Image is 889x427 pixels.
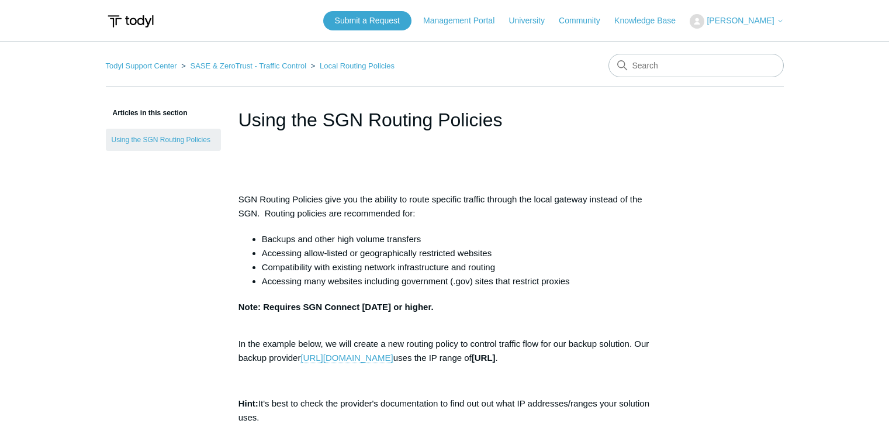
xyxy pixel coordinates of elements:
[238,302,434,312] strong: Note: Requires SGN Connect [DATE] or higher.
[509,15,556,27] a: University
[238,106,651,134] h1: Using the SGN Routing Policies
[238,398,258,408] span: Hint:
[300,353,393,363] a: [URL][DOMAIN_NAME]
[190,61,306,70] a: SASE & ZeroTrust - Traffic Control
[262,232,651,246] li: Backups and other high volume transfers
[707,16,774,25] span: [PERSON_NAME]
[472,353,496,363] span: [URL]
[614,15,687,27] a: Knowledge Base
[238,192,651,221] p: SGN Routing Policies give you the ability to route specific traffic through the local gateway ins...
[262,246,651,260] li: Accessing allow-listed or geographically restricted websites
[300,353,393,363] span: [URL][DOMAIN_NAME]
[608,54,784,77] input: Search
[323,11,411,30] a: Submit a Request
[309,61,395,70] li: Local Routing Policies
[179,61,309,70] li: SASE & ZeroTrust - Traffic Control
[559,15,612,27] a: Community
[238,398,649,422] span: It's best to check the provider's documentation to find out out what IP addresses/ranges your sol...
[106,129,221,151] a: Using the SGN Routing Policies
[106,61,179,70] li: Todyl Support Center
[106,109,188,117] span: Articles in this section
[393,353,472,363] span: uses the IP range of
[423,15,506,27] a: Management Portal
[238,339,649,363] span: In the example below, we will create a new routing policy to control traffic flow for our backup ...
[106,11,155,32] img: Todyl Support Center Help Center home page
[106,61,177,70] a: Todyl Support Center
[262,260,651,274] li: Compatibility with existing network infrastructure and routing
[496,353,498,363] span: .
[262,274,651,288] li: Accessing many websites including government (.gov) sites that restrict proxies
[320,61,395,70] a: Local Routing Policies
[690,14,783,29] button: [PERSON_NAME]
